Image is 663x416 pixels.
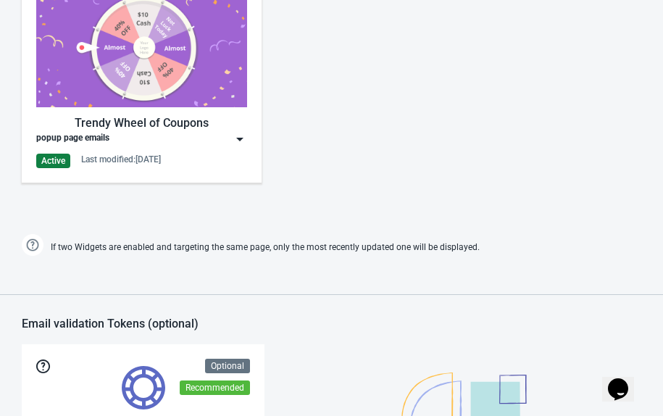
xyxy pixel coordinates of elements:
[36,132,109,146] div: popup page emails
[36,115,247,132] div: Trendy Wheel of Coupons
[233,132,247,146] img: dropdown.png
[205,359,250,373] div: Optional
[122,366,165,409] img: tokens.svg
[22,234,43,256] img: help.png
[602,358,649,402] iframe: chat widget
[180,380,250,395] div: Recommended
[51,236,480,259] span: If two Widgets are enabled and targeting the same page, only the most recently updated one will b...
[36,154,70,168] div: Active
[81,154,161,165] div: Last modified: [DATE]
